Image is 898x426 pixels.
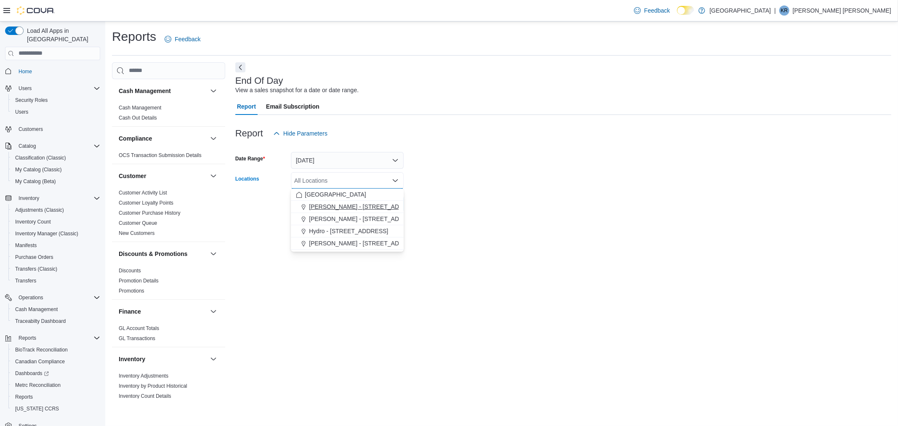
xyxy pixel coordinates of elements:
div: Cash Management [112,103,225,126]
span: Customer Loyalty Points [119,200,173,206]
button: [DATE] [291,152,404,169]
div: Compliance [112,150,225,164]
a: Users [12,107,32,117]
div: Discounts & Promotions [112,266,225,299]
a: Cash Out Details [119,115,157,121]
span: Operations [19,294,43,301]
span: Discounts [119,267,141,274]
span: Security Roles [12,95,100,105]
a: My Catalog (Beta) [12,176,59,186]
span: Transfers [15,277,36,284]
span: My Catalog (Classic) [15,166,62,173]
span: Customer Purchase History [119,210,181,216]
div: Choose from the following options [291,189,404,250]
span: Dashboards [15,370,49,377]
span: My Catalog (Beta) [15,178,56,185]
a: Customers [15,124,46,134]
span: Feedback [175,35,200,43]
span: Inventory [15,193,100,203]
span: Washington CCRS [12,404,100,414]
a: Promotion Details [119,278,159,284]
a: Canadian Compliance [12,357,68,367]
a: Customer Queue [119,220,157,226]
button: Classification (Classic) [8,152,104,164]
span: Classification (Classic) [12,153,100,163]
span: My Catalog (Classic) [12,165,100,175]
button: Transfers (Classic) [8,263,104,275]
span: Users [15,83,100,93]
a: Purchase Orders [12,252,57,262]
span: Hide Parameters [283,129,328,138]
span: Email Subscription [266,98,320,115]
button: Adjustments (Classic) [8,204,104,216]
button: Operations [15,293,47,303]
span: OCS Transaction Submission Details [119,152,202,159]
button: Next [235,62,245,72]
button: Traceabilty Dashboard [8,315,104,327]
span: Reports [15,394,33,400]
span: Transfers [12,276,100,286]
span: Adjustments (Classic) [12,205,100,215]
button: Inventory [208,354,219,364]
span: Home [15,66,100,77]
button: Compliance [208,133,219,144]
span: Metrc Reconciliation [12,380,100,390]
button: Users [2,83,104,94]
button: Finance [208,306,219,317]
a: Traceabilty Dashboard [12,316,69,326]
span: Reports [19,335,36,341]
button: Users [15,83,35,93]
span: Reports [15,333,100,343]
button: Users [8,106,104,118]
h3: End Of Day [235,76,283,86]
button: Inventory Manager (Classic) [8,228,104,240]
button: [PERSON_NAME] - [STREET_ADDRESS][PERSON_NAME] [291,201,404,213]
span: Canadian Compliance [12,357,100,367]
h1: Reports [112,28,156,45]
a: GL Account Totals [119,325,159,331]
button: Catalog [2,140,104,152]
button: My Catalog (Classic) [8,164,104,176]
span: Dashboards [12,368,100,378]
span: Cash Management [119,104,161,111]
span: BioTrack Reconciliation [15,346,68,353]
span: My Catalog (Beta) [12,176,100,186]
span: Canadian Compliance [15,358,65,365]
a: Transfers [12,276,40,286]
span: Promotions [119,288,144,294]
a: Inventory Count Details [119,393,171,399]
button: Purchase Orders [8,251,104,263]
a: Inventory by Product Historical [119,383,187,389]
span: Catalog [19,143,36,149]
input: Dark Mode [677,6,695,15]
button: Inventory Count [8,216,104,228]
span: [US_STATE] CCRS [15,405,59,412]
button: Home [2,65,104,77]
span: GL Transactions [119,335,155,342]
div: Customer [112,188,225,242]
span: Traceabilty Dashboard [12,316,100,326]
button: Metrc Reconciliation [8,379,104,391]
button: Transfers [8,275,104,287]
a: Cash Management [119,105,161,111]
a: Home [15,67,35,77]
h3: Discounts & Promotions [119,250,187,258]
span: Cash Out Details [119,114,157,121]
span: Hydro - [STREET_ADDRESS] [309,227,388,235]
button: Close list of options [392,177,399,184]
p: [PERSON_NAME] [PERSON_NAME] [793,5,891,16]
a: Discounts [119,268,141,274]
span: Traceabilty Dashboard [15,318,66,325]
span: Operations [15,293,100,303]
a: My Catalog (Classic) [12,165,65,175]
div: klohe roper [779,5,789,16]
button: My Catalog (Beta) [8,176,104,187]
button: Inventory [2,192,104,204]
a: Dashboards [12,368,52,378]
span: Users [12,107,100,117]
button: Inventory [119,355,207,363]
button: [PERSON_NAME] - [STREET_ADDRESS] [291,213,404,225]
